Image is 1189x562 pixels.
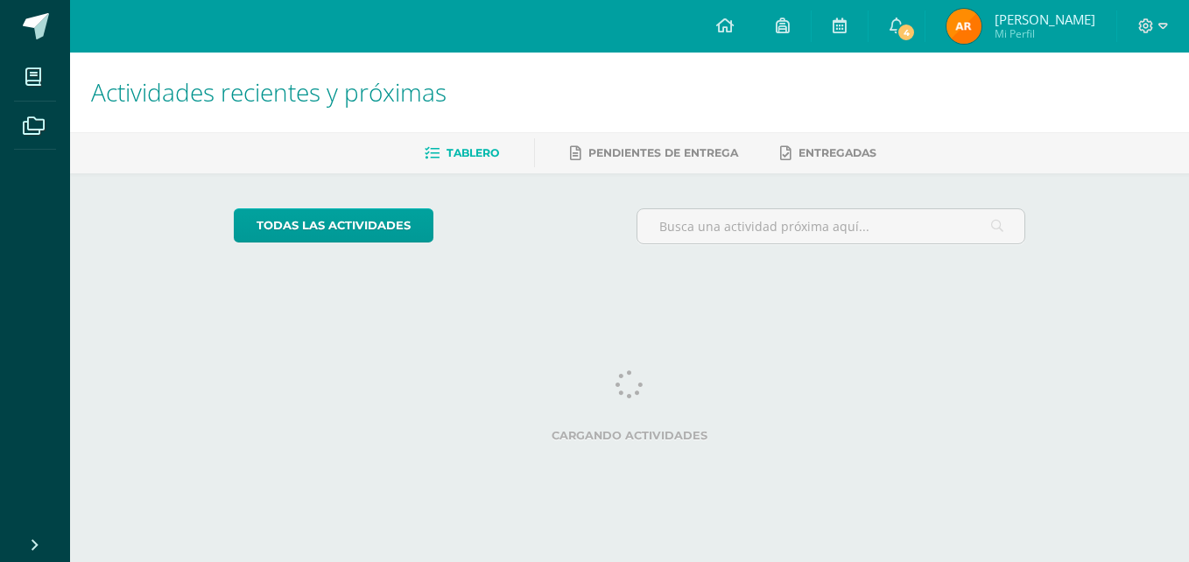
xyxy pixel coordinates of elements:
[897,23,916,42] span: 4
[995,26,1095,41] span: Mi Perfil
[799,146,876,159] span: Entregadas
[995,11,1095,28] span: [PERSON_NAME]
[91,75,447,109] span: Actividades recientes y próximas
[780,139,876,167] a: Entregadas
[234,208,433,242] a: todas las Actividades
[447,146,499,159] span: Tablero
[570,139,738,167] a: Pendientes de entrega
[588,146,738,159] span: Pendientes de entrega
[234,429,1026,442] label: Cargando actividades
[425,139,499,167] a: Tablero
[637,209,1025,243] input: Busca una actividad próxima aquí...
[946,9,981,44] img: a1875aa98dff758ad0cfad5761edd9d8.png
